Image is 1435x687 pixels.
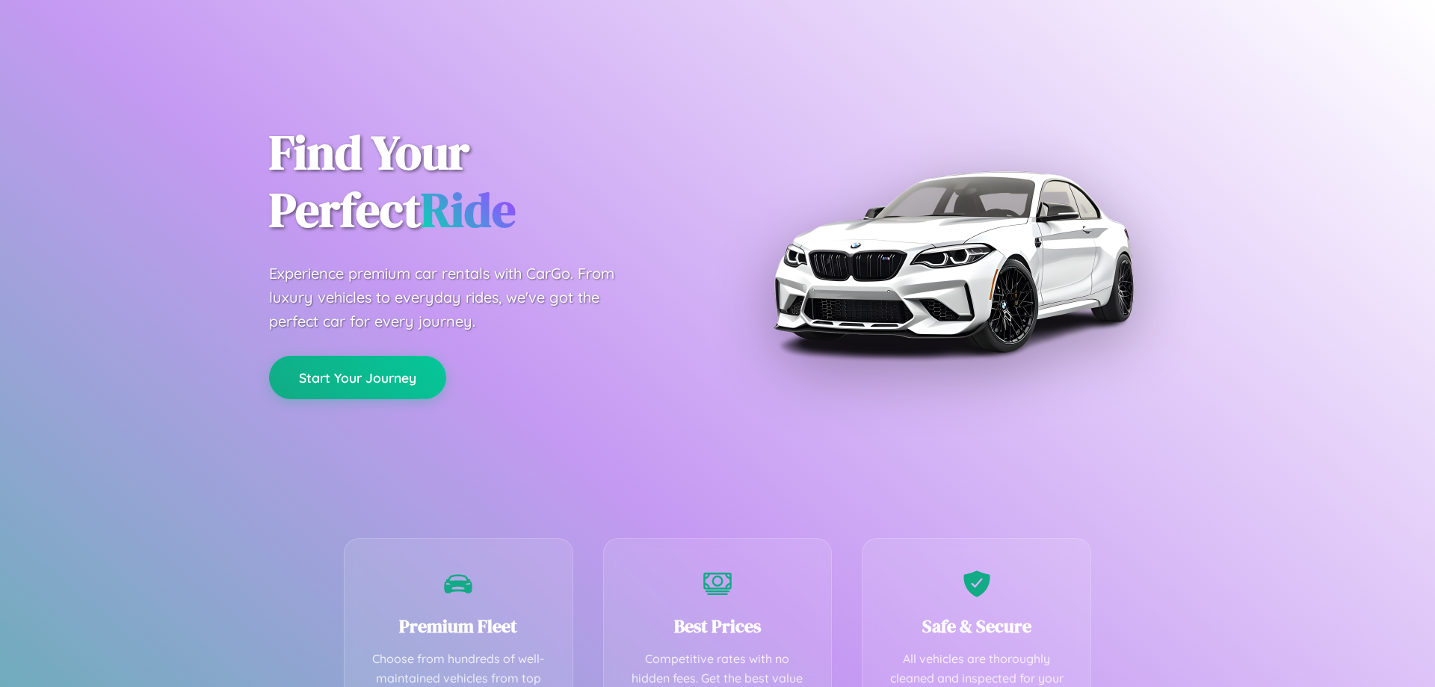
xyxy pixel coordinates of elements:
[626,614,809,638] h3: Best Prices
[269,262,643,333] p: Experience premium car rentals with CarGo. From luxury vehicles to everyday rides, we've got the ...
[269,356,446,399] button: Start Your Journey
[421,177,516,242] span: Ride
[885,614,1068,638] h3: Safe & Secure
[766,75,1140,449] img: Premium BMW car rental vehicle
[367,614,550,638] h3: Premium Fleet
[269,124,695,239] h1: Find Your Perfect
